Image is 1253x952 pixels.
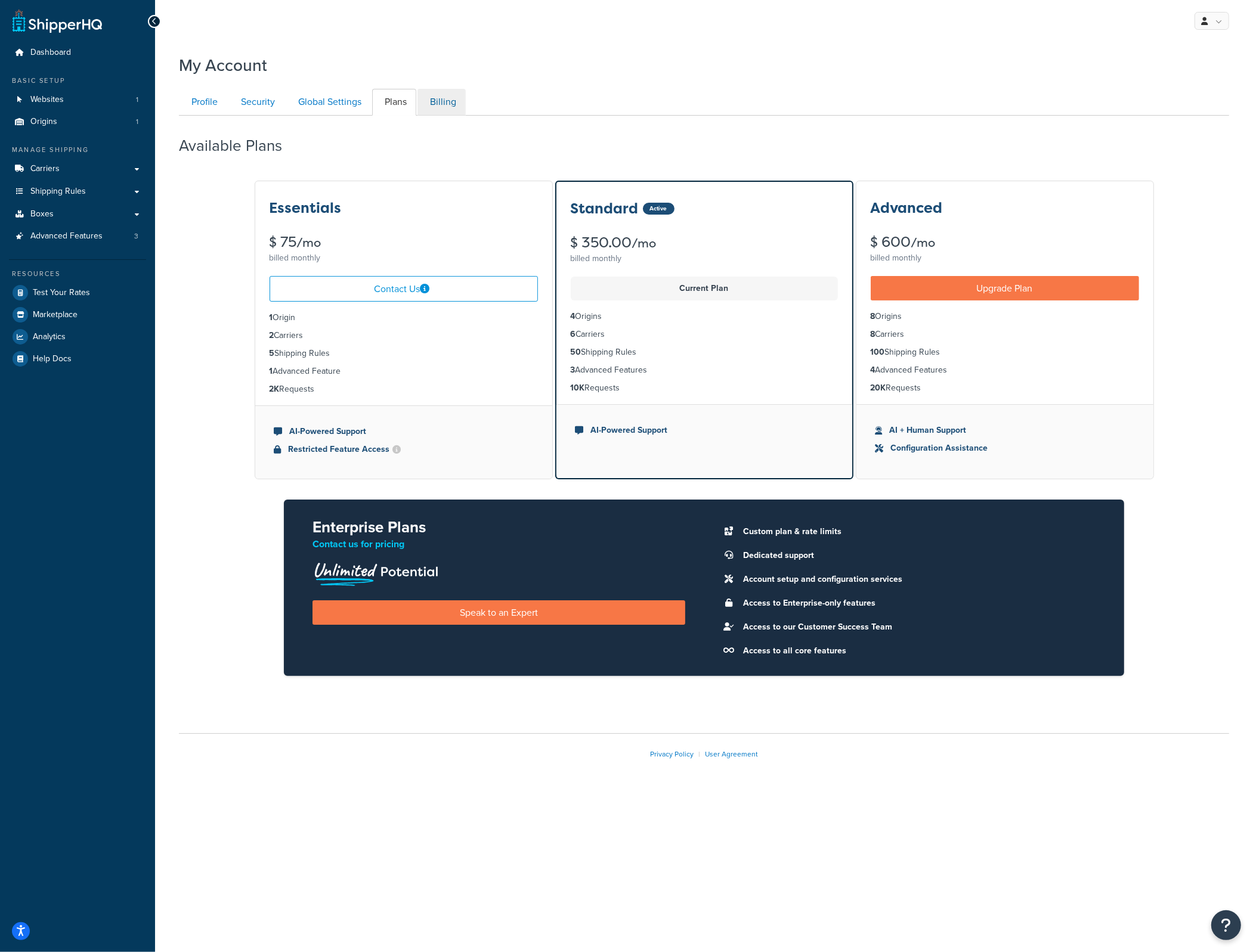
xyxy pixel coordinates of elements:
span: Help Docs [33,354,72,364]
a: Carriers [9,158,146,180]
li: Requests [571,382,838,395]
h3: Advanced [871,200,943,216]
div: $ 600 [871,235,1139,250]
a: Speak to an Expert [313,600,685,625]
a: Help Docs [9,348,146,370]
span: Websites [30,95,64,105]
li: Requests [270,383,538,396]
strong: 10K [571,382,585,394]
div: billed monthly [571,250,838,267]
a: Privacy Policy [650,749,694,759]
img: Unlimited Potential [313,559,439,586]
li: AI-Powered Support [576,424,833,437]
a: User Agreement [705,749,758,759]
a: Global Settings [286,89,371,116]
strong: 4 [571,310,576,322]
span: Dashboard [30,48,71,58]
strong: 6 [571,328,576,340]
li: Websites [9,89,146,111]
h1: My Account [179,54,267,77]
li: Dedicated support [738,547,1096,564]
li: Advanced Feature [270,365,538,378]
a: Upgrade Plan [871,276,1139,300]
a: Contact Us [270,276,538,302]
span: | [698,749,700,759]
a: Dashboard [9,42,146,64]
div: Manage Shipping [9,145,146,155]
strong: 50 [571,346,581,358]
small: /mo [911,234,936,251]
span: Carriers [30,164,60,174]
button: Open Resource Center [1211,910,1241,940]
p: Current Plan [578,280,831,297]
div: Basic Setup [9,76,146,86]
a: Boxes [9,203,146,225]
a: Profile [179,89,227,116]
li: Access to Enterprise-only features [738,595,1096,612]
span: Advanced Features [30,231,103,241]
a: Origins 1 [9,111,146,133]
span: Analytics [33,332,66,342]
li: AI + Human Support [875,424,1134,437]
li: Carriers [871,328,1139,341]
span: Origins [30,117,57,127]
li: Advanced Features [871,364,1139,377]
strong: 2K [270,383,280,395]
a: Websites 1 [9,89,146,111]
small: /mo [297,234,321,251]
strong: 2 [270,329,274,342]
strong: 4 [871,364,875,376]
h2: Enterprise Plans [313,519,685,536]
a: Security [228,89,284,116]
li: Carriers [571,328,838,341]
a: ShipperHQ Home [13,9,102,33]
div: Active [643,203,675,215]
li: Carriers [270,329,538,342]
a: Analytics [9,326,146,348]
a: Marketplace [9,304,146,325]
a: Test Your Rates [9,282,146,303]
li: Requests [871,382,1139,395]
h3: Standard [571,201,639,216]
span: Boxes [30,209,54,219]
li: Origin [270,311,538,324]
div: Resources [9,269,146,279]
li: Shipping Rules [871,346,1139,359]
p: Contact us for pricing [313,536,685,553]
li: AI-Powered Support [274,425,533,438]
h3: Essentials [270,200,342,216]
h2: Available Plans [179,137,300,154]
li: Advanced Features [9,225,146,247]
span: 3 [134,231,138,241]
div: $ 350.00 [571,235,838,250]
a: Plans [372,89,416,116]
strong: 1 [270,311,273,324]
div: $ 75 [270,235,538,250]
li: Origins [871,310,1139,323]
li: Origins [571,310,838,323]
div: billed monthly [871,250,1139,266]
li: Origins [9,111,146,133]
strong: 8 [871,310,875,322]
span: Shipping Rules [30,187,86,197]
span: Marketplace [33,310,78,320]
li: Restricted Feature Access [274,443,533,456]
li: Access to our Customer Success Team [738,619,1096,635]
li: Account setup and configuration services [738,571,1096,588]
a: Billing [417,89,466,116]
li: Shipping Rules [270,347,538,360]
span: 1 [136,95,138,105]
li: Shipping Rules [9,181,146,203]
span: 1 [136,117,138,127]
strong: 100 [871,346,885,358]
strong: 5 [270,347,275,359]
li: Advanced Features [571,364,838,377]
strong: 20K [871,382,886,394]
small: /mo [632,235,657,252]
